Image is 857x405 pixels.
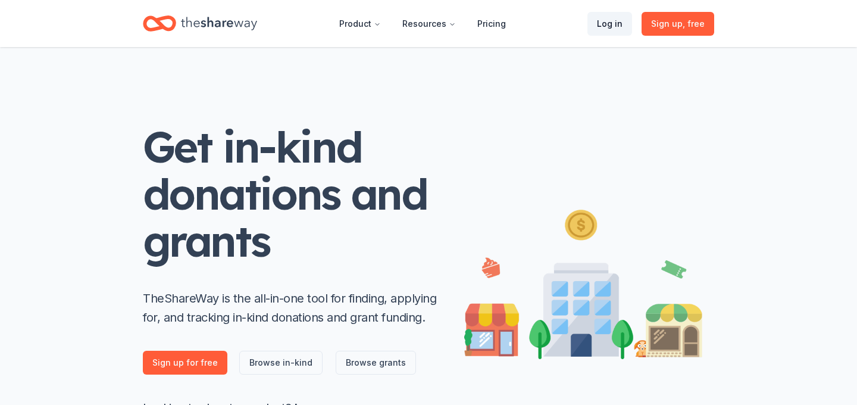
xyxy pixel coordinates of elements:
a: Sign up for free [143,351,227,375]
span: Sign up [651,17,705,31]
button: Product [330,12,390,36]
h1: Get in-kind donations and grants [143,123,440,265]
a: Log in [587,12,632,36]
nav: Main [330,10,515,38]
a: Pricing [468,12,515,36]
img: Illustration for landing page [464,205,702,359]
a: Browse in-kind [239,351,323,375]
a: Home [143,10,257,38]
span: , free [683,18,705,29]
button: Resources [393,12,465,36]
a: Browse grants [336,351,416,375]
p: TheShareWay is the all-in-one tool for finding, applying for, and tracking in-kind donations and ... [143,289,440,327]
a: Sign up, free [642,12,714,36]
